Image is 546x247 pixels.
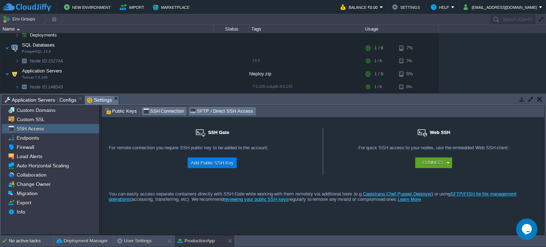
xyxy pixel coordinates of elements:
[29,58,64,64] a: Node ID:152744
[15,116,46,123] a: Custom SSL
[109,145,316,157] div: For remote connection you require SSH public key to be added to the account.
[21,68,63,74] span: Application Servers
[9,235,53,247] div: No active tasks
[15,135,40,141] a: Endpoints
[252,84,293,88] span: 7.0.100-zulujdk-8.0.242
[19,93,29,104] img: AMDAwAAAACH5BAEAAAAALAAAAAABAAEAAAICRAEAOw==
[120,3,146,11] button: Import
[330,145,537,157] div: For quick SSH access to your nodes, use the embedded Web SSH client:
[15,55,19,66] img: AMDAwAAAACH5BAEAAAAALAAAAAABAAEAAAICRAEAOw==
[10,67,20,81] img: AMDAwAAAACH5BAEAAAAALAAAAAABAAEAAAICRAEAOw==
[399,81,422,92] div: 5%
[15,199,32,206] a: Export
[250,25,363,33] div: Tags
[30,58,48,64] span: Node ID:
[15,93,19,104] img: AMDAwAAAACH5BAEAAAAALAAAAAABAAEAAAICRAEAOw==
[190,107,253,115] span: SFTP / Direct SSH Access
[249,67,363,81] div: fdeploy.zip
[10,41,20,55] img: AMDAwAAAACH5BAEAAAAALAAAAAABAAEAAAICRAEAOw==
[15,209,26,215] a: Info
[29,32,58,38] a: Deployments
[21,68,63,74] a: Application ServersTomcat 7.0.100
[21,42,56,48] a: SQL DatabasesPostgreSQL 14.6
[413,191,432,197] a: Deployer
[29,84,64,90] span: 148543
[399,55,422,66] div: 7%
[15,172,48,178] a: Collaboration
[399,41,422,55] div: 7%
[397,191,412,197] a: Puppet
[374,81,382,92] div: 1 / 6
[15,181,52,187] a: Change Owner
[15,144,35,150] a: Firewall
[64,3,113,11] button: New Environment
[5,96,76,104] span: Application Servers : Configs
[15,153,43,160] a: Load Alerts
[117,237,152,245] button: User Settings
[374,41,383,55] div: 1 / 6
[19,29,29,41] img: AMDAwAAAACH5BAEAAAAALAAAAAABAAEAAAICRAEAOw==
[19,55,29,66] img: AMDAwAAAACH5BAEAAAAALAAAAAABAAEAAAICRAEAOw==
[516,219,539,240] iframe: chat widget
[29,84,64,90] a: Node ID:148543
[5,67,9,81] img: AMDAwAAAACH5BAEAAAAALAAAAAABAAEAAAICRAEAOw==
[15,190,39,197] a: Migration
[15,81,19,92] img: AMDAwAAAACH5BAEAAAAALAAAAAABAAEAAAICRAEAOw==
[464,3,539,11] button: [EMAIL_ADDRESS][DOMAIN_NAME]
[19,81,29,92] img: AMDAwAAAACH5BAEAAAAALAAAAAABAAEAAAICRAEAOw==
[374,67,383,81] div: 1 / 6
[57,237,108,245] button: Deployment Manager
[15,125,45,132] a: SSH Access
[252,58,260,63] span: 14.6
[2,14,38,24] button: Env Groups
[143,107,184,115] span: SSH Connection
[22,75,48,80] span: Tomcat 7.0.100
[399,67,422,81] div: 5%
[2,3,51,12] img: CloudJiffy
[22,49,51,54] span: PostgreSQL 14.6
[363,25,438,33] div: Usage
[422,159,443,166] button: Connect
[430,130,450,135] span: Web SSH
[398,197,421,202] a: Learn More
[87,96,112,104] span: Settings
[15,29,19,41] img: AMDAwAAAACH5BAEAAAAALAAAAAABAAEAAAICRAEAOw==
[105,107,137,115] span: Public Keys
[5,41,9,55] img: AMDAwAAAACH5BAEAAAAALAAAAAABAAEAAAICRAEAOw==
[374,55,382,66] div: 1 / 6
[189,159,236,167] button: Add Public SSH Key
[208,130,229,135] span: SSH Gate
[214,25,249,33] div: Status
[109,191,516,202] a: SFTP/FISH for file management operations
[15,162,70,169] a: Auto Horizontal Scaling
[29,58,64,64] span: 152744
[363,191,385,197] a: Capistrano
[102,175,544,204] div: You can easily access separate containers directly with SSH Gate while working with them remotely...
[341,3,380,11] button: Balance ₹0.00
[386,191,396,197] a: Chef
[392,3,422,11] button: Settings
[177,237,215,245] button: ProductionApp
[21,42,56,48] span: SQL Databases
[15,107,57,113] a: Custom Domains
[153,3,192,11] button: Marketplace
[224,197,288,202] a: reviewing your public SSH keys
[431,3,451,11] button: Help
[17,28,20,30] img: AMDAwAAAACH5BAEAAAAALAAAAAABAAEAAAICRAEAOw==
[1,25,213,33] div: Name
[30,84,48,90] span: Node ID:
